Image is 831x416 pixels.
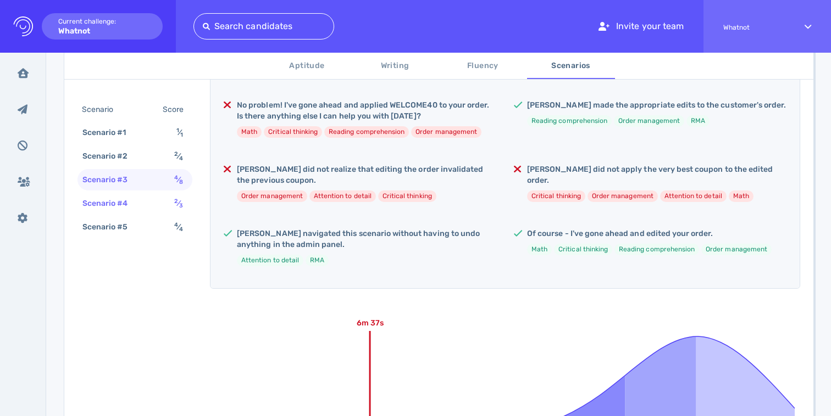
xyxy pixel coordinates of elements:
[686,115,710,127] li: RMA
[174,151,183,161] span: ⁄
[179,226,183,233] sub: 4
[588,190,658,202] li: Order management
[264,126,322,138] li: Critical thinking
[237,100,496,122] h5: No problem! I've gone ahead and applied WELCOME40 to your order. Is there anything else I can hel...
[270,59,345,73] span: Aptitude
[174,174,178,181] sup: 4
[174,199,183,208] span: ⁄
[237,190,307,202] li: Order management
[80,148,141,164] div: Scenario #2
[723,24,785,31] span: Whatnot
[527,100,786,111] h5: [PERSON_NAME] made the appropriate edits to the customer's order.
[80,102,126,117] div: Scenario
[237,126,262,138] li: Math
[179,155,183,162] sub: 4
[179,178,183,185] sub: 8
[358,59,433,73] span: Writing
[324,126,409,138] li: Reading comprehension
[527,190,585,202] li: Critical thinking
[174,222,183,232] span: ⁄
[174,221,178,228] sup: 4
[174,198,178,205] sup: 2
[179,202,183,209] sub: 3
[614,115,684,127] li: Order management
[80,195,141,211] div: Scenario #4
[306,255,329,266] li: RMA
[701,244,772,255] li: Order management
[446,59,520,73] span: Fluency
[160,102,190,117] div: Score
[174,150,178,158] sup: 2
[534,59,608,73] span: Scenarios
[80,172,141,188] div: Scenario #3
[309,190,376,202] li: Attention to detail
[614,244,699,255] li: Reading comprehension
[357,318,384,328] text: 6m 37s
[729,190,754,202] li: Math
[174,175,183,184] span: ⁄
[237,228,496,250] h5: [PERSON_NAME] navigated this scenario without having to undo anything in the admin panel.
[80,125,140,140] div: Scenario #1
[237,255,303,266] li: Attention to detail
[527,115,612,127] li: Reading comprehension
[180,131,183,138] sub: 1
[527,228,772,239] h5: Of course - I've gone ahead and edited your order.
[378,190,436,202] li: Critical thinking
[527,164,786,186] h5: [PERSON_NAME] did not apply the very best coupon to the edited order.
[237,164,496,186] h5: [PERSON_NAME] did not realize that editing the order invalidated the previous coupon.
[660,190,727,202] li: Attention to detail
[527,244,552,255] li: Math
[176,127,179,134] sup: 1
[80,219,141,235] div: Scenario #5
[554,244,612,255] li: Critical thinking
[176,128,183,137] span: ⁄
[411,126,481,138] li: Order management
